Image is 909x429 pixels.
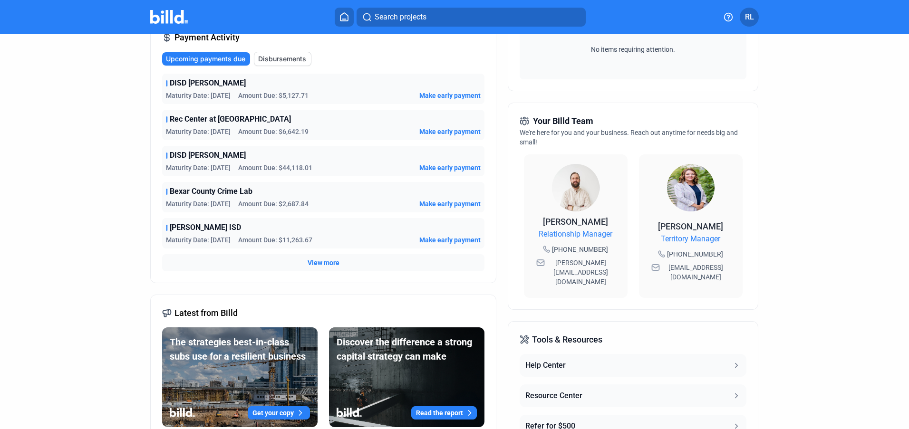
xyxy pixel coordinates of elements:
[419,91,481,100] button: Make early payment
[238,163,312,172] span: Amount Due: $44,118.01
[552,164,600,211] img: Relationship Manager
[667,249,723,259] span: [PHONE_NUMBER]
[170,222,241,233] span: [PERSON_NAME] ISD
[166,54,245,64] span: Upcoming payments due
[520,129,738,146] span: We're here for you and your business. Reach out anytime for needs big and small!
[337,335,477,363] div: Discover the difference a strong capital strategy can make
[238,127,309,136] span: Amount Due: $6,642.19
[745,11,754,23] span: RL
[419,127,481,136] button: Make early payment
[661,233,720,245] span: Territory Manager
[166,91,231,100] span: Maturity Date: [DATE]
[238,235,312,245] span: Amount Due: $11,263.67
[357,8,586,27] button: Search projects
[170,150,246,161] span: DISD [PERSON_NAME]
[419,235,481,245] button: Make early payment
[150,10,188,24] img: Billd Company Logo
[174,31,240,44] span: Payment Activity
[162,52,250,66] button: Upcoming payments due
[525,360,566,371] div: Help Center
[166,199,231,209] span: Maturity Date: [DATE]
[667,164,715,211] img: Territory Manager
[411,406,477,419] button: Read the report
[533,114,593,128] span: Your Billd Team
[375,11,426,23] span: Search projects
[419,163,481,172] button: Make early payment
[543,217,608,227] span: [PERSON_NAME]
[170,335,310,363] div: The strategies best-in-class subs use for a resilient business
[520,384,746,407] button: Resource Center
[170,77,246,89] span: DISD [PERSON_NAME]
[552,245,608,254] span: [PHONE_NUMBER]
[308,258,339,267] button: View more
[532,333,602,346] span: Tools & Resources
[254,52,311,66] button: Disbursements
[166,127,231,136] span: Maturity Date: [DATE]
[170,186,252,197] span: Bexar County Crime Lab
[539,229,612,240] span: Relationship Manager
[174,306,238,320] span: Latest from Billd
[658,221,723,231] span: [PERSON_NAME]
[166,235,231,245] span: Maturity Date: [DATE]
[170,114,291,125] span: Rec Center at [GEOGRAPHIC_DATA]
[662,263,730,282] span: [EMAIL_ADDRESS][DOMAIN_NAME]
[523,45,742,54] span: No items requiring attention.
[419,199,481,209] button: Make early payment
[525,390,582,401] div: Resource Center
[248,406,310,419] button: Get your copy
[547,258,615,286] span: [PERSON_NAME][EMAIL_ADDRESS][DOMAIN_NAME]
[520,354,746,377] button: Help Center
[238,91,309,100] span: Amount Due: $5,127.71
[238,199,309,209] span: Amount Due: $2,687.84
[740,8,759,27] button: RL
[258,54,306,64] span: Disbursements
[166,163,231,172] span: Maturity Date: [DATE]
